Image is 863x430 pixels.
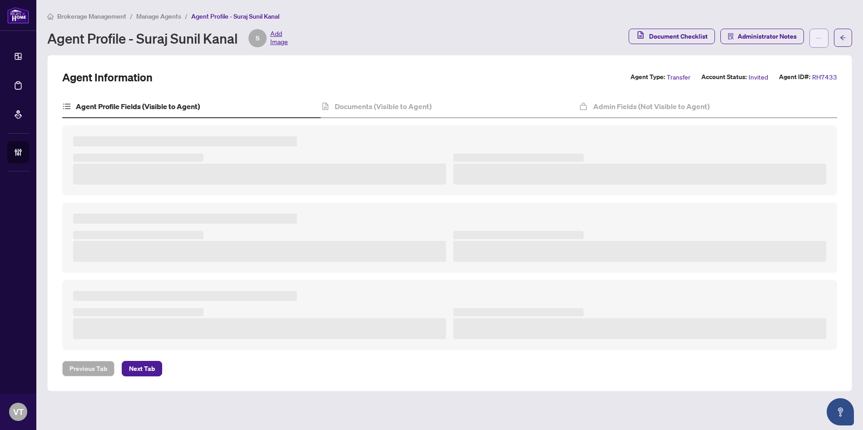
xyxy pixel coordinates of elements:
button: Previous Tab [62,361,114,376]
span: Administrator Notes [738,29,797,44]
button: Open asap [827,398,854,425]
button: Document Checklist [629,29,715,44]
li: / [130,11,133,21]
span: Agent Profile - Suraj Sunil Kanal [191,12,279,20]
span: Transfer [667,72,690,82]
label: Agent ID#: [779,72,810,82]
span: Invited [749,72,768,82]
span: solution [728,33,734,40]
div: Agent Profile - Suraj Sunil Kanal [47,29,288,47]
span: home [47,13,54,20]
label: Agent Type: [630,72,665,82]
h4: Documents (Visible to Agent) [335,101,431,112]
img: logo [7,7,29,24]
span: RH7433 [812,72,837,82]
span: Manage Agents [136,12,181,20]
button: Administrator Notes [720,29,804,44]
span: VT [13,405,24,418]
button: Next Tab [122,361,162,376]
h2: Agent Information [62,70,153,85]
span: ellipsis [816,35,822,41]
h4: Agent Profile Fields (Visible to Agent) [76,101,200,112]
span: Add Image [270,29,288,47]
span: Next Tab [129,361,155,376]
span: Document Checklist [649,29,708,44]
label: Account Status: [701,72,747,82]
li: / [185,11,188,21]
span: arrow-left [840,35,846,41]
span: S [256,33,259,43]
span: Brokerage Management [57,12,126,20]
h4: Admin Fields (Not Visible to Agent) [593,101,709,112]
